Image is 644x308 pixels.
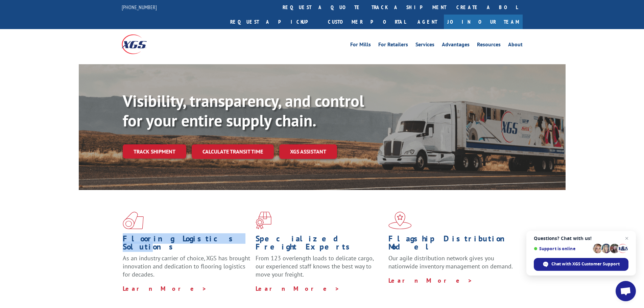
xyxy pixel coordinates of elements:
span: Support is online [534,246,591,251]
span: Questions? Chat with us! [534,236,628,241]
a: Resources [477,42,501,49]
a: Services [415,42,434,49]
a: XGS ASSISTANT [279,144,337,159]
a: For Retailers [378,42,408,49]
p: From 123 overlength loads to delicate cargo, our experienced staff knows the best way to move you... [256,254,383,284]
a: Agent [411,15,444,29]
a: Request a pickup [225,15,323,29]
a: Customer Portal [323,15,411,29]
span: Chat with XGS Customer Support [534,258,628,271]
h1: Flooring Logistics Solutions [123,235,251,254]
a: Join Our Team [444,15,523,29]
a: Learn More > [388,277,473,284]
img: xgs-icon-focused-on-flooring-red [256,212,271,229]
a: Open chat [616,281,636,301]
b: Visibility, transparency, and control for your entire supply chain. [123,90,364,131]
a: Advantages [442,42,470,49]
a: About [508,42,523,49]
a: For Mills [350,42,371,49]
span: Chat with XGS Customer Support [551,261,620,267]
h1: Flagship Distribution Model [388,235,516,254]
img: xgs-icon-total-supply-chain-intelligence-red [123,212,144,229]
img: xgs-icon-flagship-distribution-model-red [388,212,412,229]
a: Learn More > [256,285,340,292]
span: Our agile distribution network gives you nationwide inventory management on demand. [388,254,513,270]
a: Learn More > [123,285,207,292]
a: Calculate transit time [192,144,274,159]
a: Track shipment [123,144,186,159]
a: [PHONE_NUMBER] [122,4,157,10]
span: As an industry carrier of choice, XGS has brought innovation and dedication to flooring logistics... [123,254,250,278]
h1: Specialized Freight Experts [256,235,383,254]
